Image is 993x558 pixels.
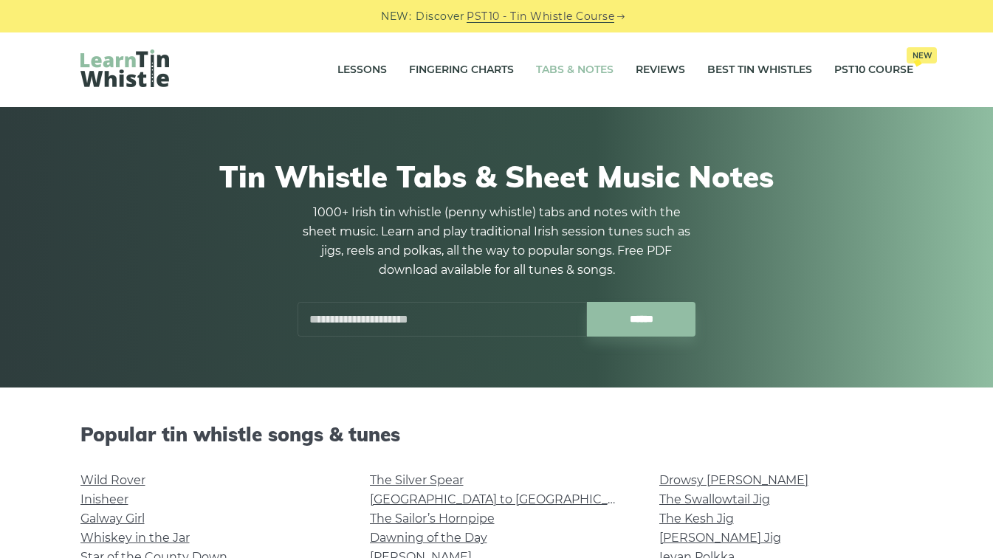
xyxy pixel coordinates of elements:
a: The Silver Spear [370,473,464,487]
p: 1000+ Irish tin whistle (penny whistle) tabs and notes with the sheet music. Learn and play tradi... [298,203,696,280]
a: [GEOGRAPHIC_DATA] to [GEOGRAPHIC_DATA] [370,492,642,506]
a: PST10 CourseNew [834,52,913,89]
a: Reviews [636,52,685,89]
a: Drowsy [PERSON_NAME] [659,473,808,487]
a: Whiskey in the Jar [80,531,190,545]
h2: Popular tin whistle songs & tunes [80,423,913,446]
a: The Kesh Jig [659,512,734,526]
a: The Sailor’s Hornpipe [370,512,495,526]
a: [PERSON_NAME] Jig [659,531,781,545]
a: Fingering Charts [409,52,514,89]
a: Galway Girl [80,512,145,526]
a: Tabs & Notes [536,52,614,89]
img: LearnTinWhistle.com [80,49,169,87]
a: Dawning of the Day [370,531,487,545]
a: Wild Rover [80,473,145,487]
a: The Swallowtail Jig [659,492,770,506]
h1: Tin Whistle Tabs & Sheet Music Notes [80,159,913,194]
span: New [907,47,937,63]
a: Inisheer [80,492,128,506]
a: Lessons [337,52,387,89]
a: Best Tin Whistles [707,52,812,89]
